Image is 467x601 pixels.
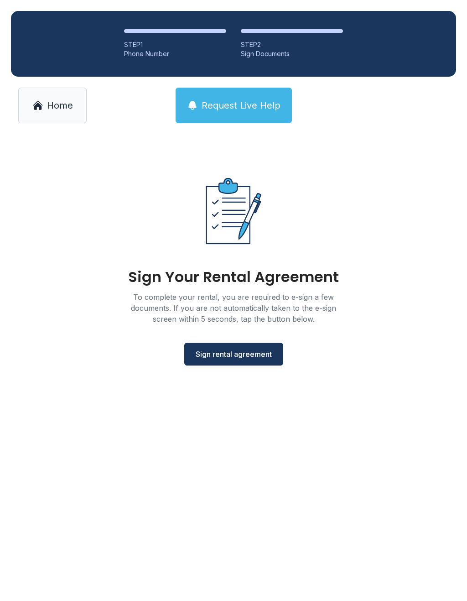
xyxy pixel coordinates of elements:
[119,292,348,324] div: To complete your rental, you are required to e-sign a few documents. If you are not automatically...
[124,40,226,49] div: STEP 1
[128,270,339,284] div: Sign Your Rental Agreement
[124,49,226,58] div: Phone Number
[241,49,343,58] div: Sign Documents
[196,349,272,360] span: Sign rental agreement
[202,99,280,112] span: Request Live Help
[47,99,73,112] span: Home
[186,163,281,259] img: Rental agreement document illustration
[241,40,343,49] div: STEP 2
